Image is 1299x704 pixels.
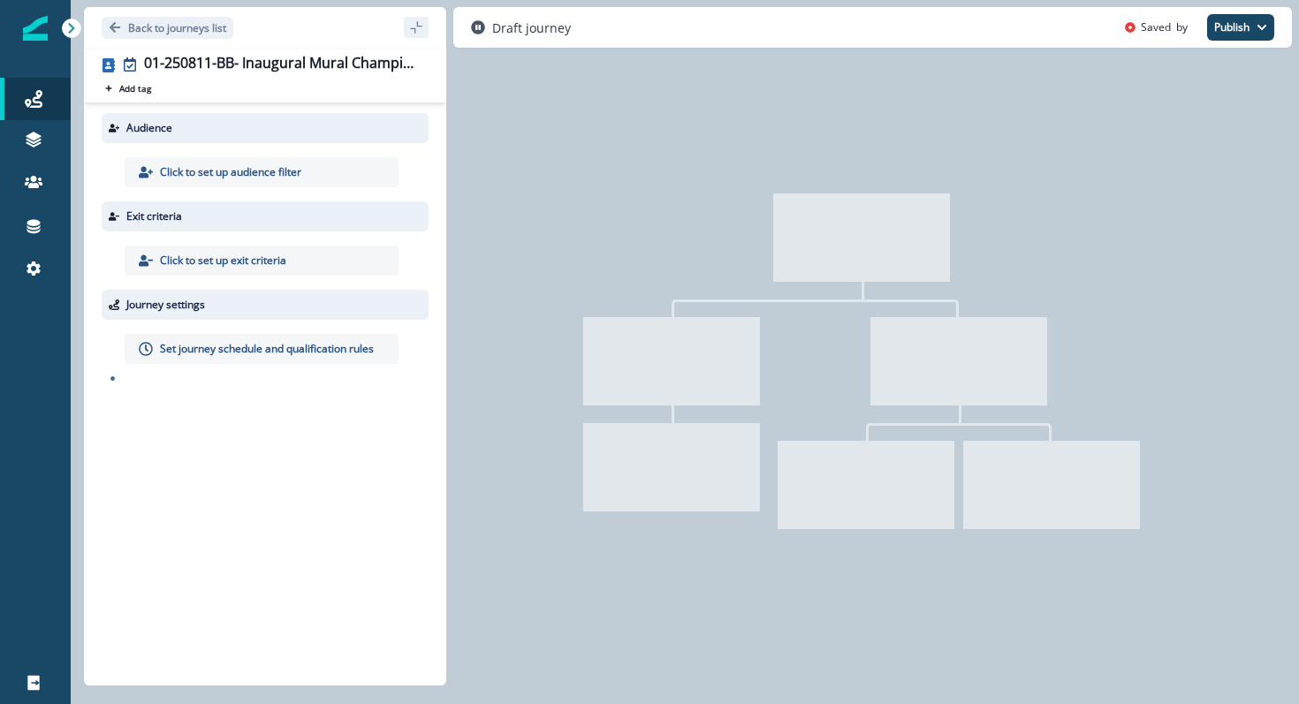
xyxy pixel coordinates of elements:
[1141,19,1171,35] p: Saved
[119,83,151,94] p: Add tag
[128,20,226,35] p: Back to journeys list
[160,341,374,357] p: Set journey schedule and qualification rules
[1207,14,1274,41] button: Publish
[126,120,172,136] p: Audience
[492,19,571,37] p: Draft journey
[160,253,286,269] p: Click to set up exit criteria
[1176,19,1188,35] p: by
[144,55,422,74] div: 01-250811-BB- Inaugural Mural Champions
[160,164,301,180] p: Click to set up audience filter
[404,17,429,38] button: sidebar collapse toggle
[102,17,233,39] button: Go back
[126,297,205,313] p: Journey settings
[23,16,48,41] img: Inflection
[126,208,182,224] p: Exit criteria
[102,81,155,95] button: Add tag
